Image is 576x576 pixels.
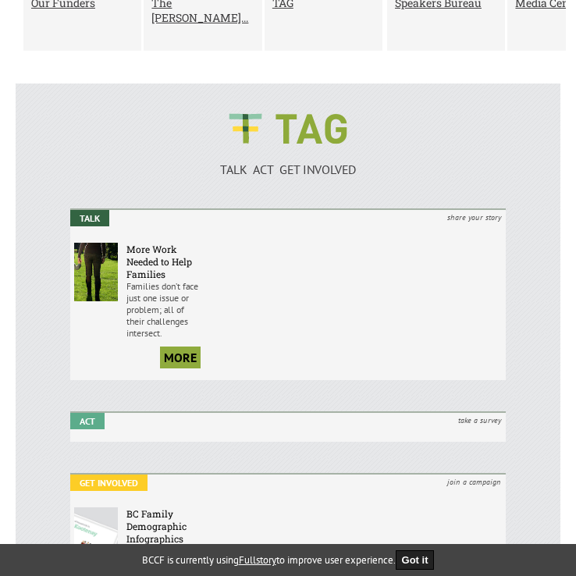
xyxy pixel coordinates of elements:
a: more [160,347,201,368]
i: share your story [443,210,506,225]
p: TALK ACT GET INVOLVED [70,162,506,177]
h6: BC Family Demographic Infographics [119,507,208,545]
a: TALK ACT GET INVOLVED [70,146,506,177]
em: Get Involved [70,475,148,491]
a: Fullstory [239,553,276,567]
img: BCCF's TAG Logo [218,99,358,158]
button: Got it [396,550,435,570]
em: Talk [70,210,109,226]
em: Act [70,413,105,429]
p: Families don’t face just one issue or problem; all of their challenges intersect. [119,280,208,339]
i: join a campaign [443,475,506,489]
h6: More Work Needed to Help Families [119,243,208,280]
i: take a survey [453,413,506,428]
